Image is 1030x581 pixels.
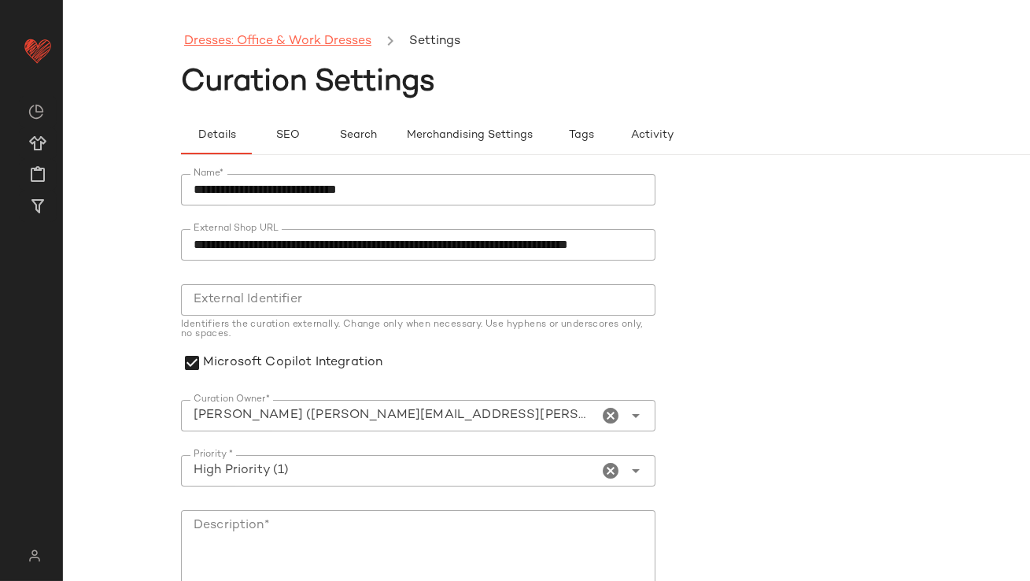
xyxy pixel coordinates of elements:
span: SEO [275,129,299,142]
i: Clear Priority * [602,461,621,480]
div: Identifiers the curation externally. Change only when necessary. Use hyphens or underscores only,... [181,320,655,339]
label: Microsoft Copilot Integration [203,346,382,381]
span: Merchandising Settings [406,129,533,142]
i: Open [627,461,646,480]
i: Clear Curation Owner* [602,406,621,425]
span: Tags [568,129,594,142]
span: Search [339,129,377,142]
span: Curation Settings [181,67,435,98]
img: svg%3e [28,104,44,120]
a: Dresses: Office & Work Dresses [184,31,371,52]
i: Open [627,406,646,425]
img: heart_red.DM2ytmEG.svg [22,35,54,66]
li: Settings [406,31,463,52]
span: Activity [630,129,674,142]
span: Details [197,129,235,142]
img: svg%3e [19,550,50,562]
